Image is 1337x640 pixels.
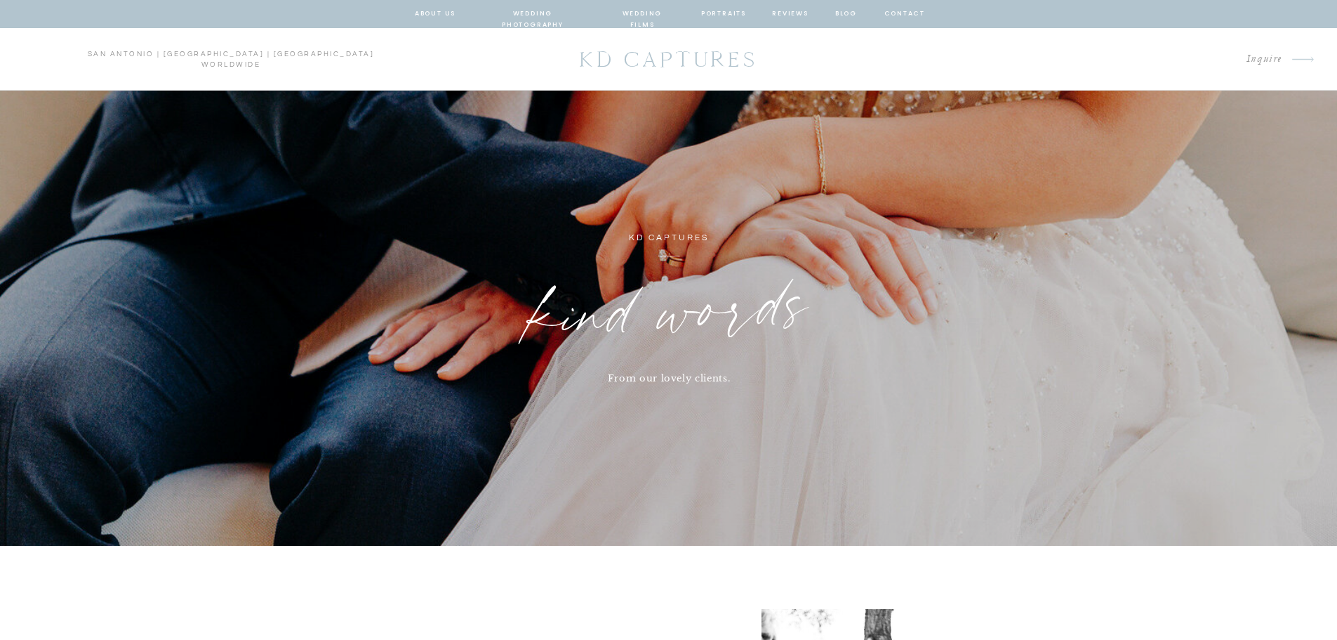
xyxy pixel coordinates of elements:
a: reviews [772,8,809,20]
a: about us [415,8,456,20]
p: From our lovely clients. [561,370,778,417]
a: KD CAPTURES [572,40,766,79]
a: contact [884,8,924,20]
a: portraits [701,8,747,20]
p: kd captures [554,230,783,247]
a: wedding films [609,8,676,20]
h1: kind words [404,255,935,374]
a: wedding photography [481,8,585,20]
p: san antonio | [GEOGRAPHIC_DATA] | [GEOGRAPHIC_DATA] worldwide [20,49,442,70]
a: Inquire [988,50,1283,69]
a: blog [834,8,859,20]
